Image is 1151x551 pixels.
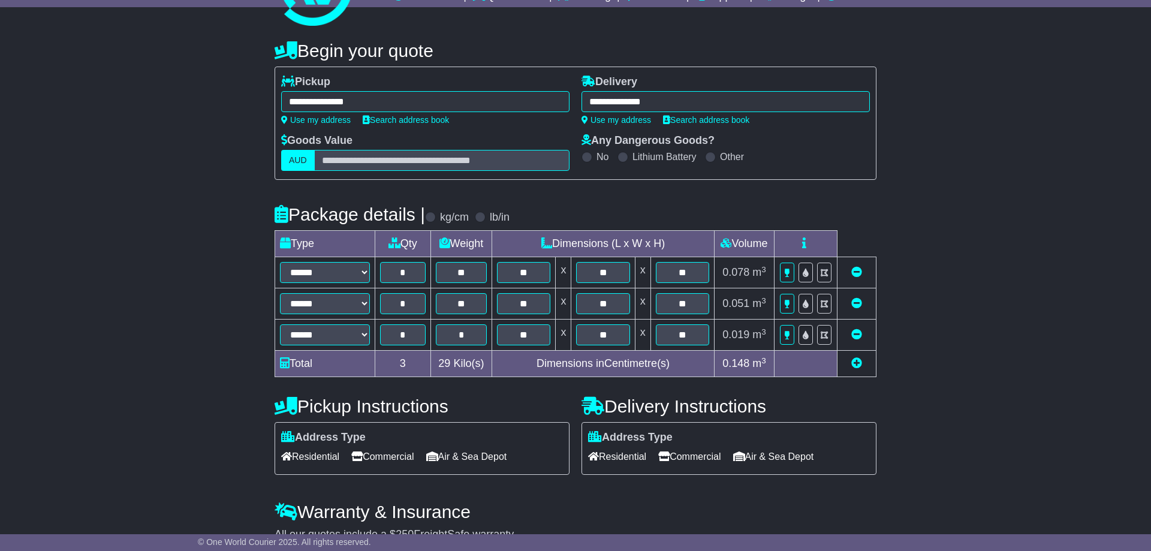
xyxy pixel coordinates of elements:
sup: 3 [761,296,766,305]
a: Use my address [581,115,651,125]
td: Dimensions (L x W x H) [492,231,715,257]
a: Remove this item [851,266,862,278]
span: m [752,357,766,369]
td: x [556,320,571,351]
span: 0.078 [722,266,749,278]
td: Total [275,351,375,377]
span: © One World Courier 2025. All rights reserved. [198,537,371,547]
span: 0.051 [722,297,749,309]
td: Qty [375,231,431,257]
a: Remove this item [851,329,862,341]
label: Goods Value [281,134,352,147]
sup: 3 [761,356,766,365]
span: Residential [281,447,339,466]
a: Remove this item [851,297,862,309]
label: Delivery [581,76,637,89]
span: Air & Sea Depot [426,447,507,466]
label: Other [720,151,744,162]
h4: Begin your quote [275,41,876,61]
div: All our quotes include a $ FreightSafe warranty. [275,528,876,541]
h4: Delivery Instructions [581,396,876,416]
h4: Warranty & Insurance [275,502,876,522]
span: 250 [396,528,414,540]
span: m [752,266,766,278]
label: lb/in [490,211,510,224]
label: Pickup [281,76,330,89]
h4: Pickup Instructions [275,396,570,416]
td: Type [275,231,375,257]
td: Volume [714,231,774,257]
a: Search address book [363,115,449,125]
td: 3 [375,351,431,377]
label: Lithium Battery [632,151,697,162]
sup: 3 [761,327,766,336]
td: Kilo(s) [430,351,492,377]
td: Dimensions in Centimetre(s) [492,351,715,377]
span: Commercial [658,447,721,466]
a: Use my address [281,115,351,125]
td: Weight [430,231,492,257]
label: Address Type [281,431,366,444]
span: 0.019 [722,329,749,341]
td: x [556,288,571,320]
span: Air & Sea Depot [733,447,814,466]
a: Search address book [663,115,749,125]
span: Commercial [351,447,414,466]
label: No [596,151,608,162]
span: 29 [438,357,450,369]
span: Residential [588,447,646,466]
label: kg/cm [440,211,469,224]
sup: 3 [761,265,766,274]
label: Address Type [588,431,673,444]
td: x [635,320,650,351]
span: m [752,297,766,309]
span: m [752,329,766,341]
label: Any Dangerous Goods? [581,134,715,147]
h4: Package details | [275,204,425,224]
label: AUD [281,150,315,171]
a: Add new item [851,357,862,369]
td: x [635,257,650,288]
td: x [635,288,650,320]
span: 0.148 [722,357,749,369]
td: x [556,257,571,288]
